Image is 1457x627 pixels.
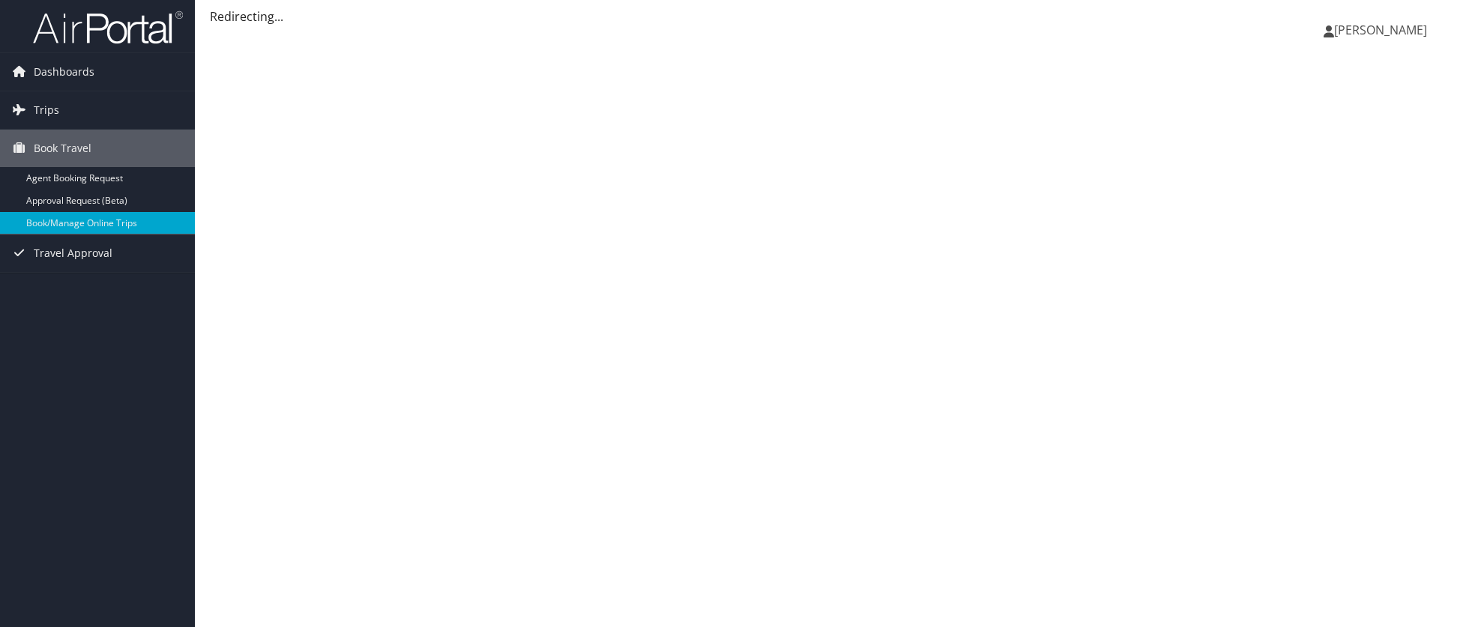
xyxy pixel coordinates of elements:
[33,10,183,45] img: airportal-logo.png
[1334,22,1427,38] span: [PERSON_NAME]
[34,234,112,272] span: Travel Approval
[34,91,59,129] span: Trips
[34,130,91,167] span: Book Travel
[1324,7,1442,52] a: [PERSON_NAME]
[210,7,1442,25] div: Redirecting...
[34,53,94,91] span: Dashboards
